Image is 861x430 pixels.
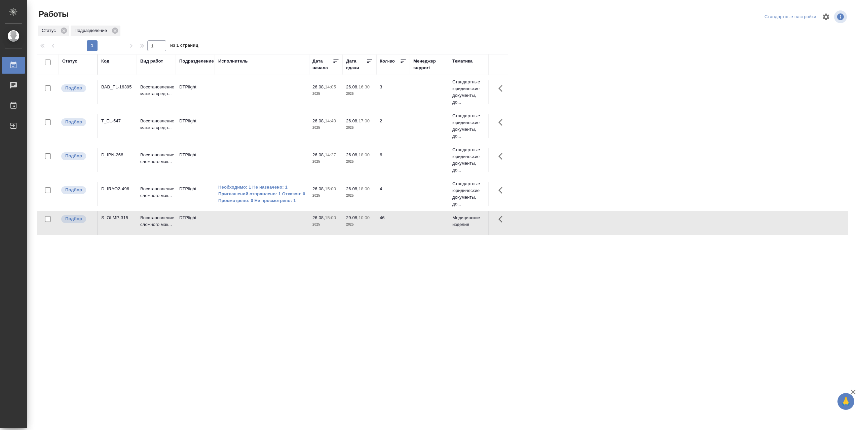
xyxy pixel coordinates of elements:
p: 2025 [346,158,373,165]
p: 2025 [346,90,373,97]
p: 14:40 [325,118,336,123]
button: Здесь прячутся важные кнопки [494,114,511,130]
p: Стандартные юридические документы, до... [452,113,485,140]
p: 2025 [312,221,339,228]
p: 17:00 [359,118,370,123]
p: 26.08, [312,152,325,157]
p: Подразделение [75,27,109,34]
p: 26.08, [346,118,359,123]
p: Подбор [65,85,82,91]
div: Можно подбирать исполнителей [61,214,94,224]
td: 46 [376,211,410,235]
div: Подразделение [179,58,214,65]
td: 4 [376,182,410,206]
div: Статус [38,26,69,36]
p: 26.08, [346,152,359,157]
td: 2 [376,114,410,138]
p: 18:00 [359,152,370,157]
p: 26.08, [312,186,325,191]
p: 2025 [346,192,373,199]
div: split button [763,12,818,22]
span: Посмотреть информацию [834,10,848,23]
p: Стандартные юридические документы, до... [452,181,485,207]
div: Дата начала [312,58,333,71]
p: Подбор [65,216,82,222]
p: 16:30 [359,84,370,89]
p: 2025 [312,124,339,131]
p: Восстановление сложного мак... [140,152,173,165]
button: Здесь прячутся важные кнопки [494,148,511,164]
div: Можно подбирать исполнителей [61,186,94,195]
div: Можно подбирать исполнителей [61,84,94,93]
td: DTPlight [176,80,215,104]
a: Необходимо: 1 Не назначено: 1 Приглашений отправлено: 1 Отказов: 0 Просмотрено: 0 Не просмотрено: 1 [218,184,306,204]
p: Восстановление макета средн... [140,118,173,131]
p: 2025 [312,158,339,165]
div: Можно подбирать исполнителей [61,118,94,127]
p: 2025 [346,124,373,131]
div: Подразделение [71,26,120,36]
p: 14:27 [325,152,336,157]
div: Код [101,58,109,65]
td: DTPlight [176,148,215,172]
p: Восстановление сложного мак... [140,214,173,228]
div: T_EL-547 [101,118,134,124]
p: 18:00 [359,186,370,191]
p: Стандартные юридические документы, до... [452,147,485,173]
p: 26.08, [312,215,325,220]
span: 🙏 [840,394,852,408]
td: 3 [376,80,410,104]
p: 15:00 [325,186,336,191]
p: Подбор [65,187,82,193]
p: 26.08, [312,84,325,89]
p: 15:00 [325,215,336,220]
td: DTPlight [176,114,215,138]
td: DTPlight [176,211,215,235]
td: 6 [376,148,410,172]
span: Настроить таблицу [818,9,834,25]
p: 14:05 [325,84,336,89]
button: Здесь прячутся важные кнопки [494,80,511,96]
button: Здесь прячутся важные кнопки [494,182,511,198]
p: 2025 [312,90,339,97]
button: Здесь прячутся важные кнопки [494,211,511,227]
div: BAB_FL-16395 [101,84,134,90]
span: из 1 страниц [170,41,198,51]
div: D_IPN-268 [101,152,134,158]
div: D_IRAO2-496 [101,186,134,192]
p: Стандартные юридические документы, до... [452,79,485,106]
p: Подбор [65,119,82,125]
div: Тематика [452,58,473,65]
span: Работы [37,9,69,19]
p: Статус [42,27,58,34]
div: S_OLMP-315 [101,214,134,221]
button: 🙏 [837,393,854,410]
div: Исполнитель [218,58,248,65]
p: 2025 [312,192,339,199]
p: Медицинские изделия [452,214,485,228]
div: Можно подбирать исполнителей [61,152,94,161]
p: 2025 [346,221,373,228]
p: Восстановление макета средн... [140,84,173,97]
p: 26.08, [346,84,359,89]
div: Вид работ [140,58,163,65]
p: Восстановление сложного мак... [140,186,173,199]
p: 26.08, [312,118,325,123]
p: 10:00 [359,215,370,220]
div: Кол-во [380,58,395,65]
p: 26.08, [346,186,359,191]
div: Менеджер support [413,58,446,71]
div: Дата сдачи [346,58,366,71]
p: Подбор [65,153,82,159]
div: Статус [62,58,77,65]
p: 29.08, [346,215,359,220]
td: DTPlight [176,182,215,206]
